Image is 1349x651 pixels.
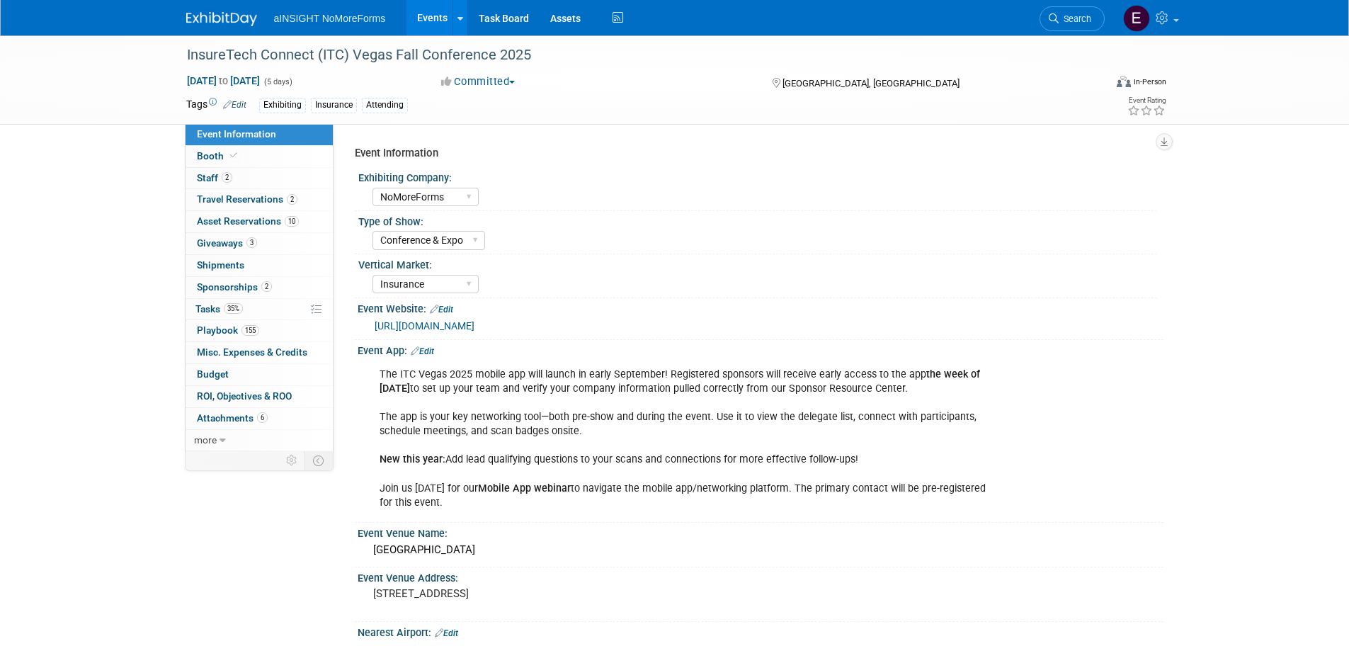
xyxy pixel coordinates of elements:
b: Mobile App webinar [478,482,571,494]
span: 6 [257,412,268,423]
a: Attachments6 [186,408,333,429]
div: The ITC Vegas 2025 mobile app will launch in early September! Registered sponsors will receive ea... [370,361,1008,517]
a: Edit [435,628,458,638]
span: more [194,434,217,446]
span: 2 [287,194,297,205]
td: Toggle Event Tabs [304,451,333,470]
a: Asset Reservations10 [186,211,333,232]
button: Committed [436,74,520,89]
b: the week of [DATE] [380,368,980,395]
div: Event App: [358,340,1163,358]
a: Event Information [186,124,333,145]
span: 155 [241,325,259,336]
span: Staff [197,172,232,183]
span: 2 [261,281,272,292]
div: Event Information [355,146,1153,161]
div: Nearest Airport: [358,622,1163,640]
a: Travel Reservations2 [186,189,333,210]
span: Event Information [197,128,276,140]
a: Tasks35% [186,299,333,320]
img: Format-Inperson.png [1117,76,1131,87]
div: Type of Show: [358,211,1157,229]
a: Playbook155 [186,320,333,341]
span: Misc. Expenses & Credits [197,346,307,358]
a: Edit [411,346,434,356]
td: Personalize Event Tab Strip [280,451,304,470]
span: Sponsorships [197,281,272,293]
b: New this year: [380,453,445,465]
span: ROI, Objectives & ROO [197,390,292,402]
td: Tags [186,97,246,113]
a: Misc. Expenses & Credits [186,342,333,363]
div: InsureTech Connect (ITC) Vegas Fall Conference 2025 [182,43,1083,68]
a: Edit [430,305,453,315]
pre: [STREET_ADDRESS] [373,587,678,600]
a: Search [1040,6,1105,31]
a: Giveaways3 [186,233,333,254]
div: Attending [362,98,408,113]
a: ROI, Objectives & ROO [186,386,333,407]
div: [GEOGRAPHIC_DATA] [368,539,1153,561]
div: In-Person [1133,77,1166,87]
span: [GEOGRAPHIC_DATA], [GEOGRAPHIC_DATA] [782,78,960,89]
div: Exhibiting [259,98,306,113]
span: 2 [222,172,232,183]
a: Shipments [186,255,333,276]
span: [DATE] [DATE] [186,74,261,87]
a: more [186,430,333,451]
div: Event Venue Address: [358,567,1163,585]
span: Tasks [195,303,243,315]
a: Sponsorships2 [186,277,333,298]
div: Insurance [311,98,357,113]
a: Edit [223,100,246,110]
span: Booth [197,150,240,162]
span: Playbook [197,324,259,336]
span: 3 [246,237,257,248]
span: Travel Reservations [197,193,297,205]
div: Exhibiting Company: [358,167,1157,185]
div: Event Rating [1127,97,1166,104]
span: Budget [197,368,229,380]
span: to [217,75,230,86]
span: aINSIGHT NoMoreForms [274,13,386,24]
div: Event Format [1021,74,1167,95]
img: Eric Guimond [1123,5,1150,32]
div: Event Website: [358,298,1163,317]
div: Event Venue Name: [358,523,1163,540]
span: Attachments [197,412,268,424]
img: ExhibitDay [186,12,257,26]
span: 35% [224,303,243,314]
i: Booth reservation complete [230,152,237,159]
a: Budget [186,364,333,385]
span: 10 [285,216,299,227]
span: Shipments [197,259,244,271]
span: Asset Reservations [197,215,299,227]
span: Giveaways [197,237,257,249]
a: [URL][DOMAIN_NAME] [375,320,474,332]
a: Staff2 [186,168,333,189]
a: Booth [186,146,333,167]
span: (5 days) [263,77,292,86]
span: Search [1059,13,1091,24]
div: Vertical Market: [358,254,1157,272]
